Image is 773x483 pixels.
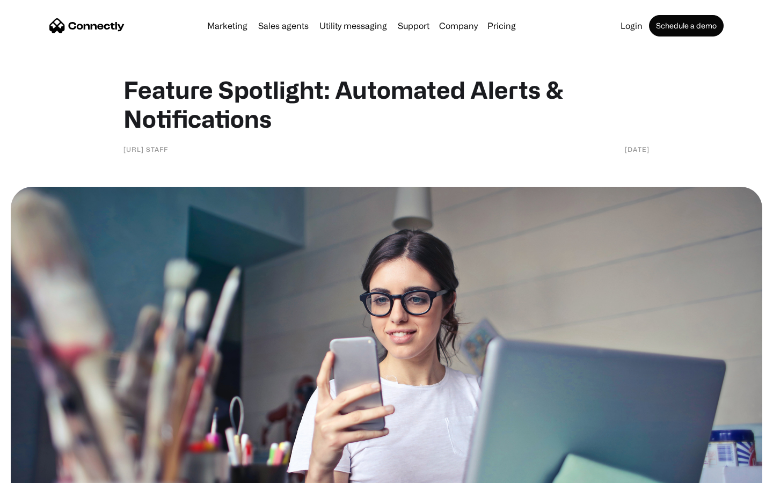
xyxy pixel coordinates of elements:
a: Schedule a demo [649,15,724,36]
div: Company [439,18,478,33]
a: Support [393,21,434,30]
h1: Feature Spotlight: Automated Alerts & Notifications [123,75,650,133]
a: Marketing [203,21,252,30]
a: Utility messaging [315,21,391,30]
div: [DATE] [625,144,650,155]
a: Pricing [483,21,520,30]
ul: Language list [21,464,64,479]
aside: Language selected: English [11,464,64,479]
a: Login [616,21,647,30]
a: home [49,18,125,34]
div: Company [436,18,481,33]
a: Sales agents [254,21,313,30]
div: [URL] staff [123,144,168,155]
